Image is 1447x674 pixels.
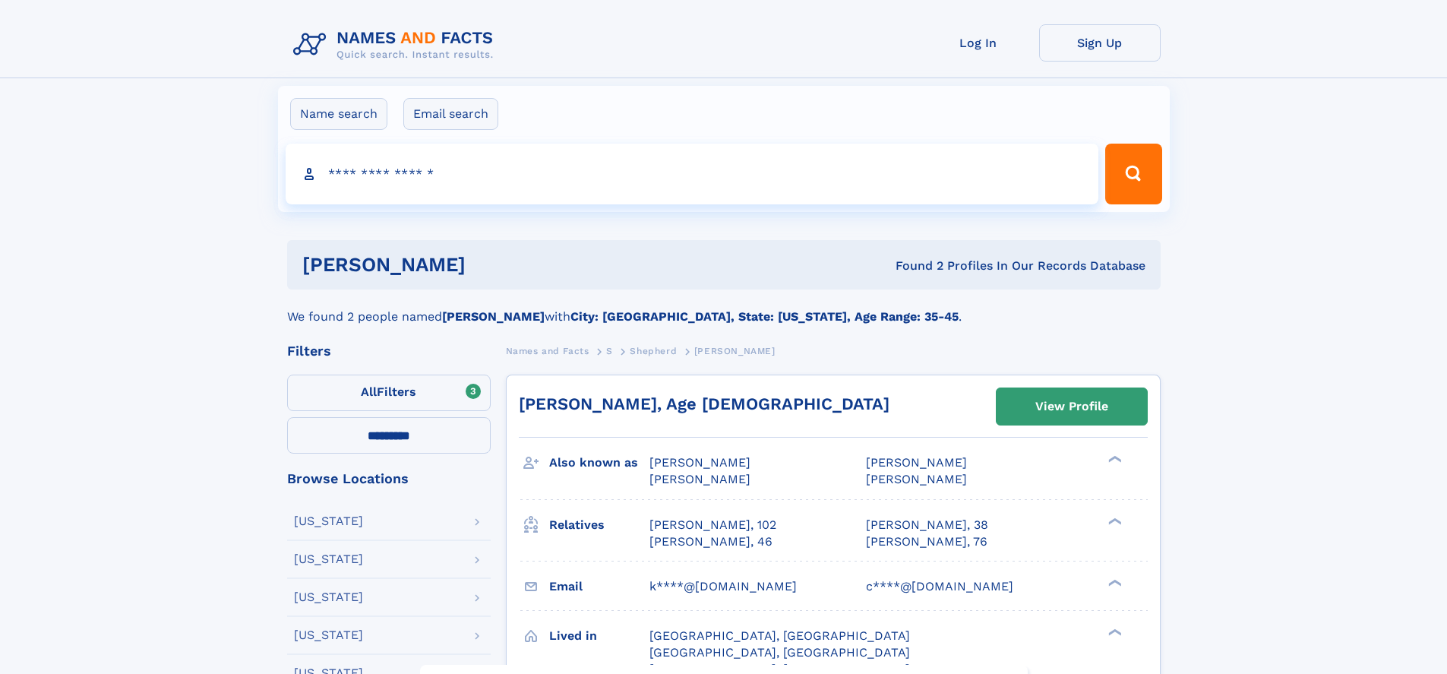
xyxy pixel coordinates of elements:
[506,341,589,360] a: Names and Facts
[1105,144,1161,204] button: Search Button
[649,533,772,550] a: [PERSON_NAME], 46
[606,346,613,356] span: S
[1104,516,1123,526] div: ❯
[287,290,1161,326] div: We found 2 people named with .
[287,344,491,358] div: Filters
[361,384,377,399] span: All
[287,375,491,411] label: Filters
[866,517,988,533] a: [PERSON_NAME], 38
[442,309,545,324] b: [PERSON_NAME]
[997,388,1147,425] a: View Profile
[681,258,1145,274] div: Found 2 Profiles In Our Records Database
[549,574,649,600] h3: Email
[649,455,750,470] span: [PERSON_NAME]
[1035,389,1108,424] div: View Profile
[294,515,363,527] div: [US_STATE]
[1104,454,1123,464] div: ❯
[403,98,498,130] label: Email search
[549,623,649,649] h3: Lived in
[630,346,677,356] span: Shepherd
[649,472,750,486] span: [PERSON_NAME]
[302,255,681,274] h1: [PERSON_NAME]
[1104,577,1123,587] div: ❯
[866,455,967,470] span: [PERSON_NAME]
[630,341,677,360] a: Shepherd
[918,24,1039,62] a: Log In
[519,394,889,413] a: [PERSON_NAME], Age [DEMOGRAPHIC_DATA]
[549,512,649,538] h3: Relatives
[294,553,363,565] div: [US_STATE]
[294,591,363,603] div: [US_STATE]
[570,309,959,324] b: City: [GEOGRAPHIC_DATA], State: [US_STATE], Age Range: 35-45
[649,645,910,660] span: [GEOGRAPHIC_DATA], [GEOGRAPHIC_DATA]
[694,346,776,356] span: [PERSON_NAME]
[294,629,363,641] div: [US_STATE]
[287,24,506,65] img: Logo Names and Facts
[866,533,987,550] a: [PERSON_NAME], 76
[286,144,1099,204] input: search input
[649,628,910,643] span: [GEOGRAPHIC_DATA], [GEOGRAPHIC_DATA]
[287,472,491,486] div: Browse Locations
[649,517,776,533] a: [PERSON_NAME], 102
[1104,627,1123,637] div: ❯
[866,472,967,486] span: [PERSON_NAME]
[290,98,387,130] label: Name search
[549,450,649,476] h3: Also known as
[1039,24,1161,62] a: Sign Up
[606,341,613,360] a: S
